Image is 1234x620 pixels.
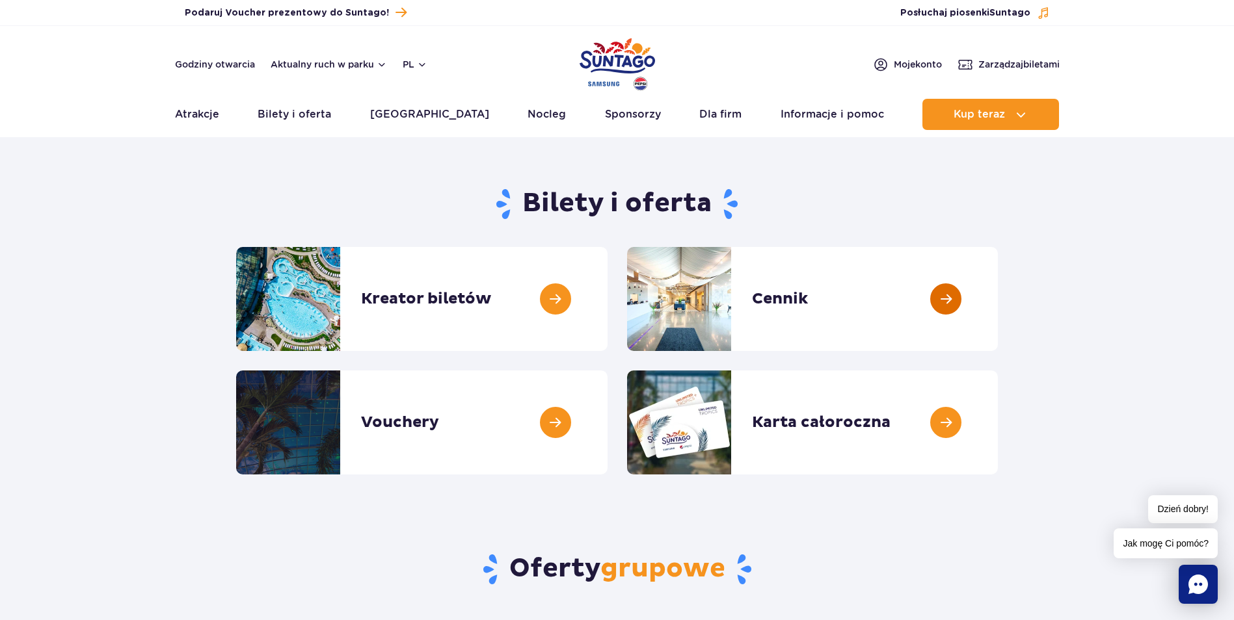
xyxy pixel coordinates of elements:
[175,99,219,130] a: Atrakcje
[978,58,1060,71] span: Zarządzaj biletami
[989,8,1030,18] span: Suntago
[1179,565,1218,604] div: Chat
[258,99,331,130] a: Bilety i oferta
[185,4,407,21] a: Podaruj Voucher prezentowy do Suntago!
[580,32,655,92] a: Park of Poland
[900,6,1050,19] button: Posłuchaj piosenkiSuntago
[185,6,389,19] span: Podaruj Voucher prezentowy do Suntago!
[781,99,884,130] a: Informacje i pomoc
[600,552,725,585] span: grupowe
[236,552,998,586] h2: Oferty
[922,99,1059,130] button: Kup teraz
[900,6,1030,19] span: Posłuchaj piosenki
[528,99,566,130] a: Nocleg
[699,99,742,130] a: Dla firm
[958,57,1060,72] a: Zarządzajbiletami
[1114,528,1218,558] span: Jak mogę Ci pomóc?
[370,99,489,130] a: [GEOGRAPHIC_DATA]
[873,57,942,72] a: Mojekonto
[894,58,942,71] span: Moje konto
[175,58,255,71] a: Godziny otwarcia
[236,187,998,221] h1: Bilety i oferta
[403,58,427,71] button: pl
[605,99,661,130] a: Sponsorzy
[954,109,1005,120] span: Kup teraz
[1148,495,1218,523] span: Dzień dobry!
[271,59,387,70] button: Aktualny ruch w parku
